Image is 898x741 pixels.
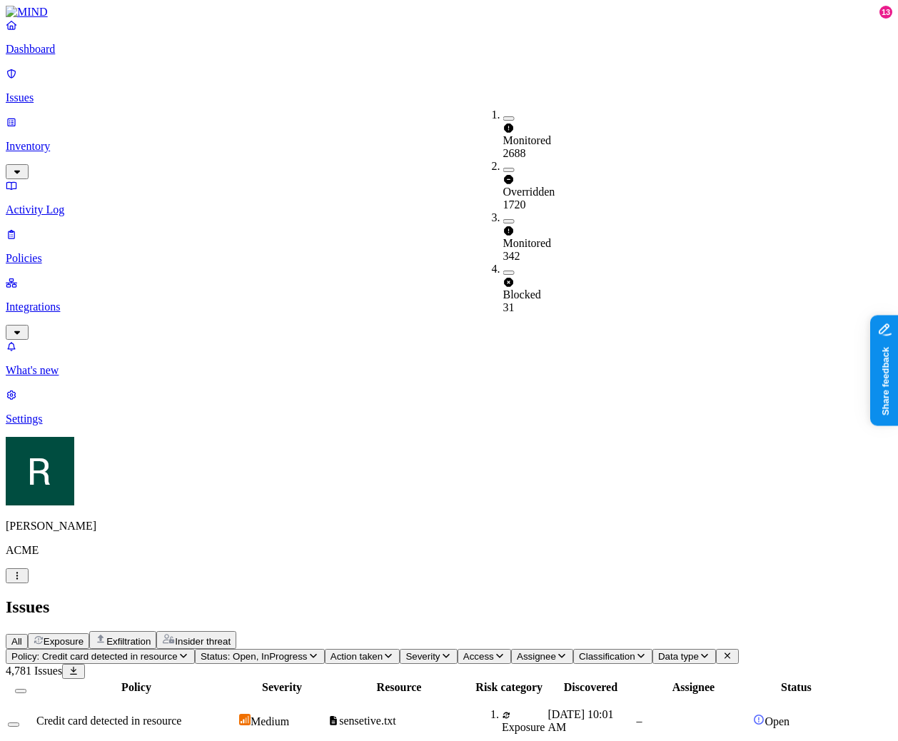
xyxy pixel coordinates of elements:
div: Assignee [636,681,750,694]
span: 2688 [503,147,526,159]
a: Inventory [6,116,892,177]
span: 31 [503,301,515,313]
div: Risk category [473,681,545,694]
span: Exposure [44,636,84,647]
span: Assignee [517,651,556,662]
img: severity-medium [239,714,251,725]
a: MIND [6,6,892,19]
span: Severity [405,651,440,662]
a: Policies [6,228,892,265]
span: All [11,636,22,647]
button: Select row [8,722,19,727]
p: Issues [6,91,892,104]
p: ACME [6,544,892,557]
p: Dashboard [6,43,892,56]
p: [PERSON_NAME] [6,520,892,533]
img: Ron Rabinovich [6,437,74,505]
span: [DATE] 10:01 AM [548,708,613,733]
span: Insider threat [175,636,231,647]
div: Discovered [548,681,633,694]
p: What's new [6,364,892,377]
span: Blocked [503,288,541,301]
span: Overridden [503,186,555,198]
img: status-open [753,714,765,725]
div: Exposure [502,708,545,734]
span: Action taken [331,651,383,662]
div: Severity [239,681,325,694]
span: Monitored [503,134,552,146]
span: sensetive.txt [339,715,396,727]
a: What's new [6,340,892,377]
a: Dashboard [6,19,892,56]
p: Integrations [6,301,892,313]
span: Exfiltration [106,636,151,647]
span: Medium [251,715,289,727]
a: Activity Log [6,179,892,216]
span: Monitored [503,237,552,249]
span: Access [463,651,494,662]
button: Select all [15,689,26,693]
span: – [636,715,642,727]
span: Policy: Credit card detected in resource [11,651,178,662]
div: Resource [328,681,470,694]
span: Classification [579,651,635,662]
p: Settings [6,413,892,425]
a: Issues [6,67,892,104]
span: 4,781 Issues [6,665,62,677]
a: Integrations [6,276,892,338]
img: MIND [6,6,48,19]
p: Inventory [6,140,892,153]
span: Data type [658,651,699,662]
span: 342 [503,250,520,262]
span: Open [765,715,789,727]
p: Policies [6,252,892,265]
span: 1720 [503,198,526,211]
a: Settings [6,388,892,425]
p: Activity Log [6,203,892,216]
div: Status [753,681,839,694]
div: Policy [36,681,236,694]
div: 13 [879,6,892,19]
span: Status: Open, InProgress [201,651,308,662]
h2: Issues [6,598,892,617]
span: Credit card detected in resource [36,715,181,727]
